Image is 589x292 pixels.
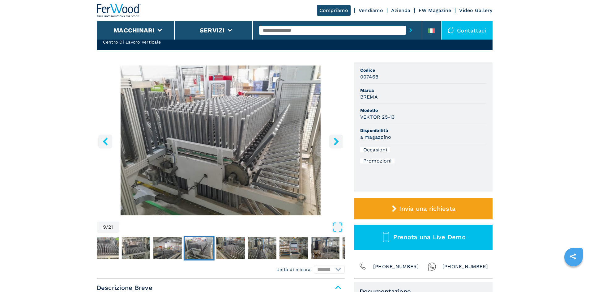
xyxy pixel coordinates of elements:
img: 1e597fb075c23a8ca563fd0c546bfbbd [342,237,371,259]
h3: a magazzino [360,133,391,141]
img: 56a6959fde07aa1f01ff3c5e4232e5e1 [185,237,213,259]
img: 9547a727b661fd8d184d6cc682da1909 [311,237,339,259]
span: Modello [360,107,486,113]
button: Prenota una Live Demo [354,225,493,250]
a: Compriamo [317,5,351,16]
button: Go to Slide 6 [89,236,120,260]
a: Azienda [391,7,411,13]
button: right-button [329,134,343,148]
img: fff5dd2f071277c3d9733e905465a8c9 [248,237,276,259]
div: Go to Slide 9 [97,66,345,215]
span: Codice [360,67,486,73]
button: left-button [98,134,112,148]
span: 9 [103,225,106,230]
img: 658c557aea6d1331cb831530446d27ee [216,237,245,259]
a: FW Magazine [419,7,451,13]
h2: Centro Di Lavoro Verticale [103,39,196,45]
button: Go to Slide 14 [341,236,372,260]
img: Centro Di Lavoro Verticale BREMA VEKTOR 25-13 [97,66,345,215]
button: Go to Slide 8 [152,236,183,260]
img: Whatsapp [428,262,436,271]
span: [PHONE_NUMBER] [442,262,488,271]
div: Contattaci [442,21,493,40]
img: 5385bb9ebbfdde76f97f21ea3b1b1dc7 [90,237,118,259]
span: Disponibilità [360,127,486,133]
iframe: Chat [563,264,584,287]
span: 21 [108,225,113,230]
a: sharethis [565,249,581,264]
span: [PHONE_NUMBER] [373,262,419,271]
button: Go to Slide 11 [246,236,277,260]
div: Promozioni [360,159,395,163]
button: submit-button [406,23,416,37]
img: Phone [358,262,367,271]
span: Invia una richiesta [399,205,455,212]
button: Go to Slide 10 [215,236,246,260]
h3: VEKTOR 25-13 [360,113,395,121]
button: Servizi [200,27,225,34]
h3: BREMA [360,93,378,100]
img: Ferwood [97,4,141,17]
button: Open Fullscreen [121,222,343,233]
img: Contattaci [448,27,454,33]
button: Go to Slide 13 [309,236,340,260]
img: a9023d66c73978e993b8ecdeda07d374 [122,237,150,259]
button: Invia una richiesta [354,198,493,219]
a: Vendiamo [359,7,383,13]
button: Macchinari [113,27,155,34]
h3: 007468 [360,73,379,80]
button: Go to Slide 7 [120,236,151,260]
button: Go to Slide 12 [278,236,309,260]
div: Occasioni [360,147,390,152]
button: Go to Slide 9 [183,236,214,260]
span: Marca [360,87,486,93]
em: Unità di misura [276,266,311,273]
img: f6a142812ffcd62a0d5781bc7f8d625d [279,237,308,259]
img: c9cace721c033ce68232fffd765c55f9 [153,237,181,259]
span: / [106,225,108,230]
span: Prenota una Live Demo [393,233,466,241]
a: Video Gallery [459,7,492,13]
